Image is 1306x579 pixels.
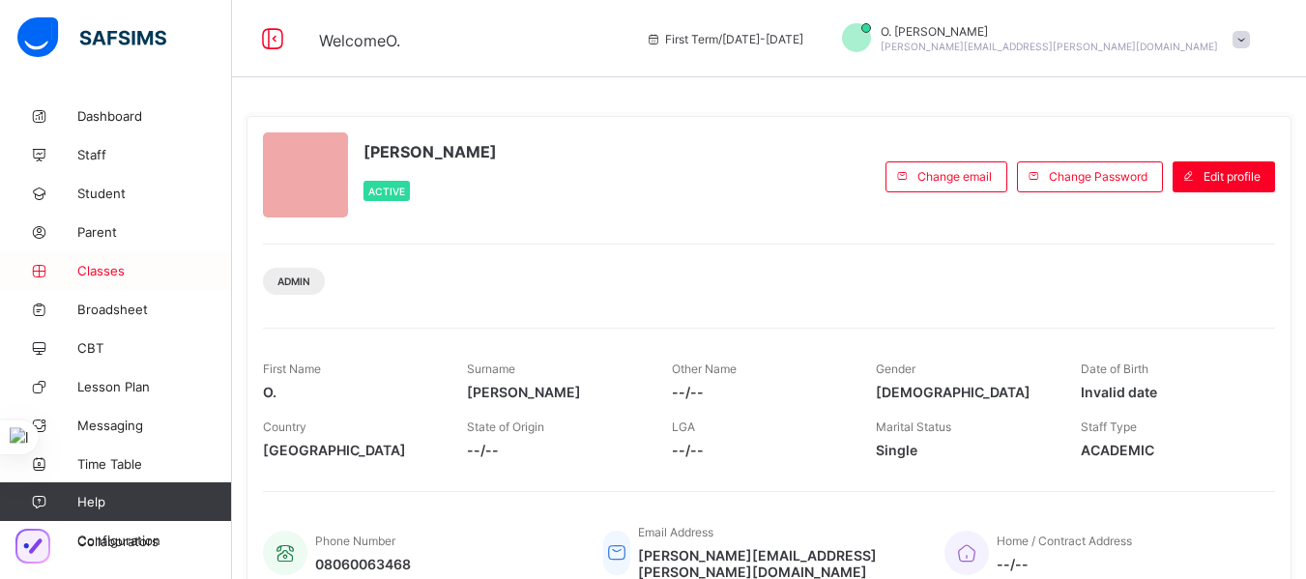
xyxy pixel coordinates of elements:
[672,420,695,434] span: LGA
[638,525,713,539] span: Email Address
[917,169,992,184] span: Change email
[17,17,166,58] img: safsims
[368,186,405,197] span: Active
[876,362,915,376] span: Gender
[1081,442,1256,458] span: ACADEMIC
[277,275,310,287] span: Admin
[876,384,1051,400] span: [DEMOGRAPHIC_DATA]
[1204,169,1261,184] span: Edit profile
[263,420,306,434] span: Country
[997,534,1132,548] span: Home / Contract Address
[467,442,642,458] span: --/--
[646,32,803,46] span: session/term information
[876,420,951,434] span: Marital Status
[467,384,642,400] span: [PERSON_NAME]
[823,23,1260,55] div: O.Ajayi
[263,362,321,376] span: First Name
[77,147,232,162] span: Staff
[881,41,1218,52] span: [PERSON_NAME][EMAIL_ADDRESS][PERSON_NAME][DOMAIN_NAME]
[997,556,1132,572] span: --/--
[672,362,737,376] span: Other Name
[1081,420,1137,434] span: Staff Type
[77,418,232,433] span: Messaging
[319,31,400,50] span: Welcome O.
[263,384,438,400] span: O.
[77,302,232,317] span: Broadsheet
[467,362,515,376] span: Surname
[77,379,232,394] span: Lesson Plan
[263,442,438,458] span: [GEOGRAPHIC_DATA]
[876,442,1051,458] span: Single
[672,384,847,400] span: --/--
[1081,362,1148,376] span: Date of Birth
[77,224,232,240] span: Parent
[315,556,411,572] span: 08060063468
[77,456,232,472] span: Time Table
[1081,384,1256,400] span: Invalid date
[467,420,544,434] span: State of Origin
[77,533,231,548] span: Configuration
[77,186,232,201] span: Student
[77,494,231,509] span: Help
[77,340,232,356] span: CBT
[77,108,232,124] span: Dashboard
[315,534,395,548] span: Phone Number
[672,442,847,458] span: --/--
[881,24,1218,39] span: O. [PERSON_NAME]
[77,263,232,278] span: Classes
[1049,169,1147,184] span: Change Password
[363,142,497,161] span: [PERSON_NAME]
